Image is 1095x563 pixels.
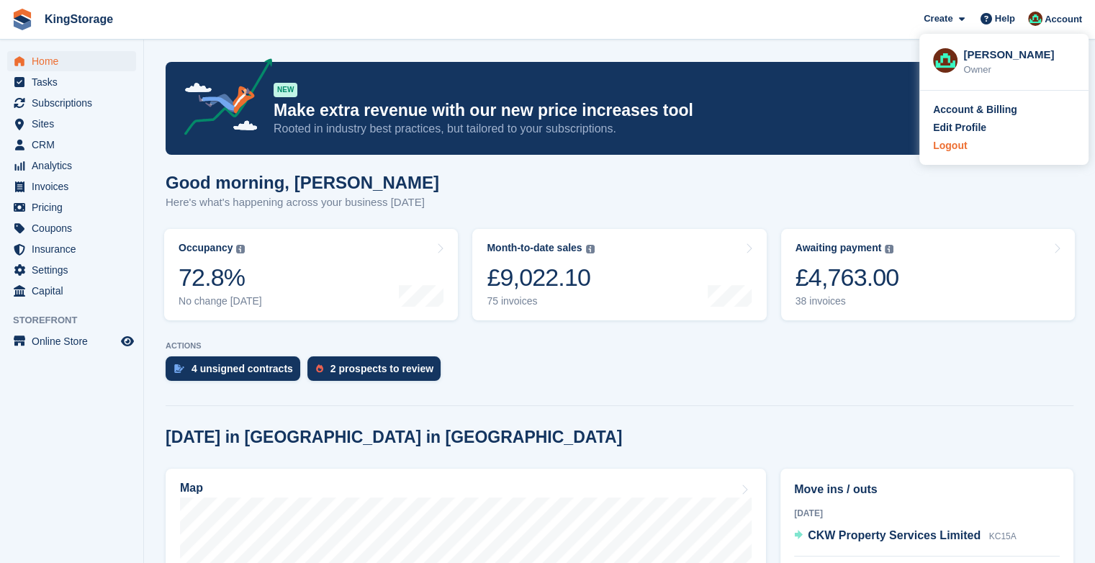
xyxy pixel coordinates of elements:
[7,239,136,259] a: menu
[166,428,622,447] h2: [DATE] in [GEOGRAPHIC_DATA] in [GEOGRAPHIC_DATA]
[933,138,1075,153] a: Logout
[179,295,262,307] div: No change [DATE]
[179,263,262,292] div: 72.8%
[13,313,143,328] span: Storefront
[7,135,136,155] a: menu
[933,102,1017,117] div: Account & Billing
[7,72,136,92] a: menu
[796,242,882,254] div: Awaiting payment
[1028,12,1042,26] img: John King
[963,47,1075,60] div: [PERSON_NAME]
[963,63,1075,77] div: Owner
[39,7,119,31] a: KingStorage
[7,156,136,176] a: menu
[32,135,118,155] span: CRM
[32,239,118,259] span: Insurance
[7,260,136,280] a: menu
[933,120,1075,135] a: Edit Profile
[32,218,118,238] span: Coupons
[586,245,595,253] img: icon-info-grey-7440780725fd019a000dd9b08b2336e03edf1995a4989e88bcd33f0948082b44.svg
[32,93,118,113] span: Subscriptions
[166,194,439,211] p: Here's what's happening across your business [DATE]
[885,245,893,253] img: icon-info-grey-7440780725fd019a000dd9b08b2336e03edf1995a4989e88bcd33f0948082b44.svg
[7,281,136,301] a: menu
[794,507,1060,520] div: [DATE]
[32,114,118,134] span: Sites
[330,363,433,374] div: 2 prospects to review
[164,229,458,320] a: Occupancy 72.8% No change [DATE]
[172,58,273,140] img: price-adjustments-announcement-icon-8257ccfd72463d97f412b2fc003d46551f7dbcb40ab6d574587a9cd5c0d94...
[32,281,118,301] span: Capital
[32,260,118,280] span: Settings
[933,102,1075,117] a: Account & Billing
[7,331,136,351] a: menu
[32,176,118,197] span: Invoices
[487,242,582,254] div: Month-to-date sales
[924,12,952,26] span: Create
[32,156,118,176] span: Analytics
[7,176,136,197] a: menu
[174,364,184,373] img: contract_signature_icon-13c848040528278c33f63329250d36e43548de30e8caae1d1a13099fd9432cc5.svg
[119,333,136,350] a: Preview store
[796,263,899,292] div: £4,763.00
[274,83,297,97] div: NEW
[166,356,307,388] a: 4 unsigned contracts
[274,100,947,121] p: Make extra revenue with our new price increases tool
[7,51,136,71] a: menu
[166,173,439,192] h1: Good morning, [PERSON_NAME]
[32,197,118,217] span: Pricing
[274,121,947,137] p: Rooted in industry best practices, but tailored to your subscriptions.
[7,114,136,134] a: menu
[487,295,594,307] div: 75 invoices
[179,242,233,254] div: Occupancy
[933,48,957,73] img: John King
[180,482,203,495] h2: Map
[307,356,448,388] a: 2 prospects to review
[191,363,293,374] div: 4 unsigned contracts
[7,93,136,113] a: menu
[32,331,118,351] span: Online Store
[316,364,323,373] img: prospect-51fa495bee0391a8d652442698ab0144808aea92771e9ea1ae160a38d050c398.svg
[32,72,118,92] span: Tasks
[236,245,245,253] img: icon-info-grey-7440780725fd019a000dd9b08b2336e03edf1995a4989e88bcd33f0948082b44.svg
[933,120,986,135] div: Edit Profile
[995,12,1015,26] span: Help
[472,229,766,320] a: Month-to-date sales £9,022.10 75 invoices
[796,295,899,307] div: 38 invoices
[933,138,967,153] div: Logout
[7,197,136,217] a: menu
[781,229,1075,320] a: Awaiting payment £4,763.00 38 invoices
[794,527,1017,546] a: CKW Property Services Limited KC15A
[487,263,594,292] div: £9,022.10
[166,341,1073,351] p: ACTIONS
[12,9,33,30] img: stora-icon-8386f47178a22dfd0bd8f6a31ec36ba5ce8667c1dd55bd0f319d3a0aa187defe.svg
[1045,12,1082,27] span: Account
[794,481,1060,498] h2: Move ins / outs
[7,218,136,238] a: menu
[989,531,1017,541] span: KC15A
[808,529,981,541] span: CKW Property Services Limited
[32,51,118,71] span: Home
